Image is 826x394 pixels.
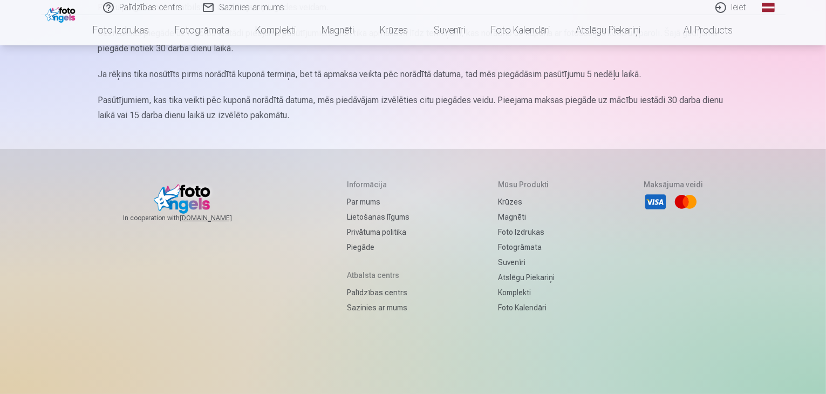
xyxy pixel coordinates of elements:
a: Atslēgu piekariņi [563,15,654,45]
a: Krūzes [367,15,421,45]
a: Foto izdrukas [80,15,162,45]
a: Suvenīri [498,255,555,270]
li: Mastercard [674,190,698,214]
h5: Mūsu produkti [498,179,555,190]
a: Magnēti [309,15,367,45]
a: Foto kalendāri [479,15,563,45]
a: Par mums [347,194,409,209]
a: [DOMAIN_NAME] [180,214,258,222]
h5: Maksājuma veidi [644,179,703,190]
p: Ja rēķins tika nosūtīts pirms norādītā kuponā termiņa, bet tā apmaksa veikta pēc norādītā datuma,... [98,67,728,82]
a: Suvenīri [421,15,479,45]
a: Privātuma politika [347,225,409,240]
a: Fotogrāmata [498,240,555,255]
a: Palīdzības centrs [347,285,409,300]
h5: Informācija [347,179,409,190]
a: Atslēgu piekariņi [498,270,555,285]
a: All products [654,15,746,45]
a: Magnēti [498,209,555,225]
a: Foto izdrukas [498,225,555,240]
h5: Atbalsta centrs [347,270,409,281]
a: Sazinies ar mums [347,300,409,315]
a: Krūzes [498,194,555,209]
a: Lietošanas līgums [347,209,409,225]
a: Komplekti [498,285,555,300]
li: Visa [644,190,667,214]
a: Komplekti [243,15,309,45]
a: Fotogrāmata [162,15,243,45]
a: Foto kalendāri [498,300,555,315]
a: Piegāde [347,240,409,255]
p: Pasūtījumiem, kas tika veikti pēc kuponā norādītā datuma, mēs piedāvājam izvēlēties citu piegādes... [98,93,728,123]
img: /fa1 [45,4,78,23]
span: In cooperation with [123,214,258,222]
